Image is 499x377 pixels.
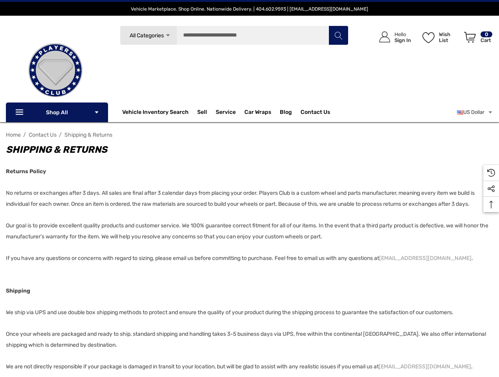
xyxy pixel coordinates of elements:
[6,307,493,318] p: We ship via UPS and use double box shipping methods to protect and ensure the quality of your pro...
[483,201,499,209] svg: Top
[94,110,99,115] svg: Icon Arrow Down
[6,287,30,294] strong: Shipping
[6,361,493,372] p: We are not directly responsible if your package is damaged in transit to your location, but will ...
[120,26,177,45] a: All Categories Icon Arrow Down Icon Arrow Up
[244,104,280,120] a: Car Wraps
[6,102,108,122] p: Shop All
[6,168,46,175] strong: Returns Policy
[6,329,493,351] p: Once your wheels are packaged and ready to ship, standard shipping and handling takes 3-5 busines...
[487,169,495,177] svg: Recently Viewed
[197,104,216,120] a: Sell
[197,109,207,117] span: Sell
[6,132,21,138] a: Home
[328,26,348,45] button: Search
[6,220,493,242] p: Our goal is to provide excellent quality products and customer service. We 100% guarantee correct...
[15,108,26,117] svg: Icon Line
[122,109,189,117] a: Vehicle Inventory Search
[379,361,471,372] a: [EMAIL_ADDRESS][DOMAIN_NAME]
[131,6,368,12] span: Vehicle Marketplace. Shop Online. Nationwide Delivery. | 404.602.9593 | [EMAIL_ADDRESS][DOMAIN_NAME]
[6,253,493,264] p: If you have any questions or concerns with regard to sizing, please email us before committing to...
[6,142,493,157] h1: Shipping & Returns
[379,253,471,264] a: [EMAIL_ADDRESS][DOMAIN_NAME]
[481,37,492,43] p: Cart
[422,32,435,43] svg: Wish List
[6,190,475,207] em: No returns or exchanges after 3 days. All sales are final after 3 calendar days from placing your...
[130,32,164,39] span: All Categories
[64,132,112,138] a: Shipping & Returns
[487,185,495,193] svg: Social Media
[379,31,390,42] svg: Icon User Account
[457,104,493,120] a: USD
[394,31,411,37] p: Hello
[419,24,460,51] a: Wish List Wish List
[6,128,493,142] nav: Breadcrumb
[370,24,415,51] a: Sign in
[394,37,411,43] p: Sign In
[16,31,95,110] img: Players Club | Cars For Sale
[280,109,292,117] a: Blog
[301,109,330,117] a: Contact Us
[244,109,271,117] span: Car Wraps
[216,109,236,117] a: Service
[439,31,460,43] p: Wish List
[165,33,171,38] svg: Icon Arrow Down
[29,132,57,138] a: Contact Us
[464,32,476,43] svg: Review Your Cart
[481,31,492,37] p: 0
[460,24,493,54] a: Cart with 0 items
